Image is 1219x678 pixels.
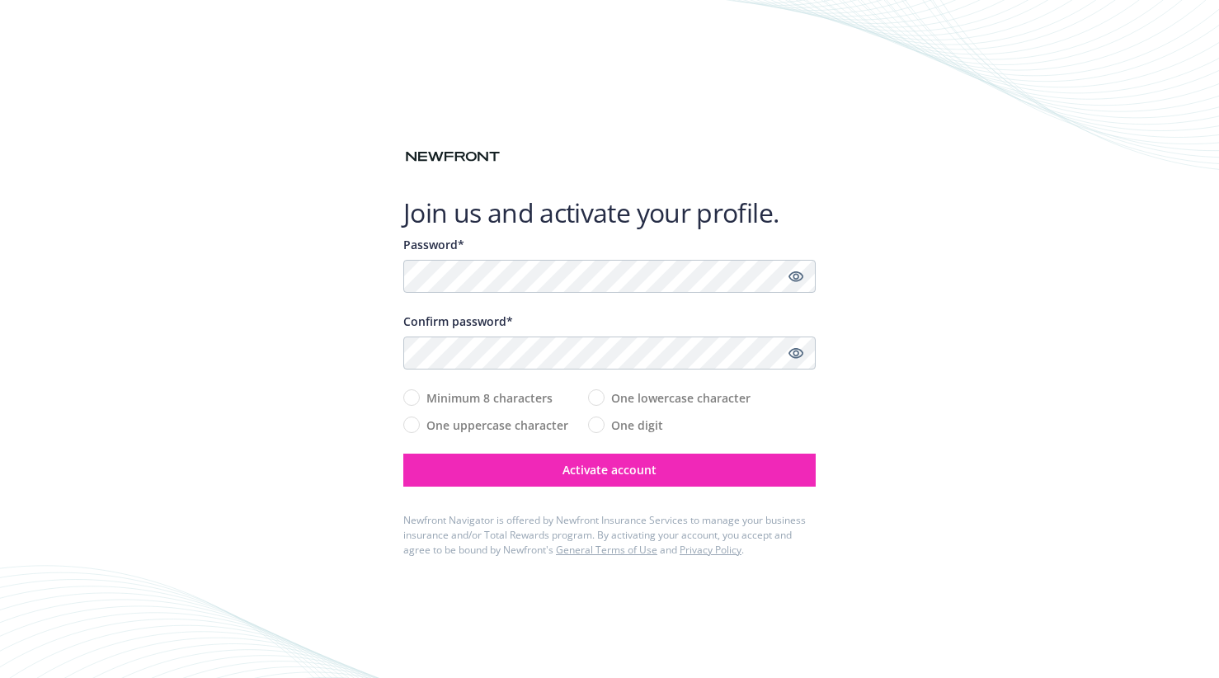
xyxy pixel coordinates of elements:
h1: Join us and activate your profile. [403,196,816,229]
span: Password* [403,237,464,252]
input: Confirm your unique password... [403,337,816,370]
a: Show password [786,343,806,363]
span: One uppercase character [426,417,568,434]
button: Activate account [403,454,816,487]
span: Minimum 8 characters [426,389,553,407]
span: One digit [611,417,663,434]
input: Enter a unique password... [403,260,816,293]
a: General Terms of Use [556,543,657,557]
a: Privacy Policy [680,543,741,557]
span: Confirm password* [403,313,513,329]
a: Show password [786,266,806,286]
div: Newfront Navigator is offered by Newfront Insurance Services to manage your business insurance an... [403,513,816,558]
span: Activate account [562,462,657,478]
span: One lowercase character [611,389,751,407]
img: Newfront logo [403,148,502,166]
